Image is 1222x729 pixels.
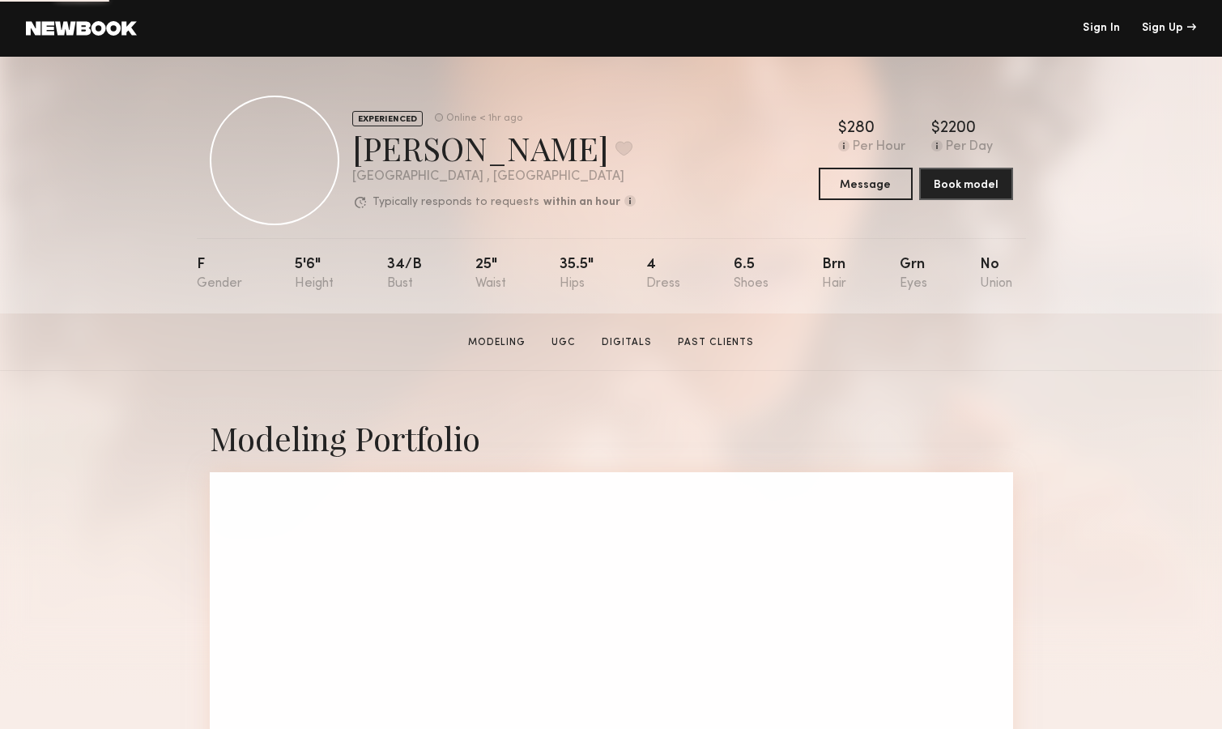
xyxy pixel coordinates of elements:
[734,258,769,291] div: 6.5
[373,197,539,208] p: Typically responds to requests
[838,121,847,137] div: $
[387,258,422,291] div: 34/b
[1142,23,1196,34] div: Sign Up
[545,335,582,350] a: UGC
[822,258,846,291] div: Brn
[352,170,636,184] div: [GEOGRAPHIC_DATA] , [GEOGRAPHIC_DATA]
[295,258,334,291] div: 5'6"
[940,121,976,137] div: 2200
[560,258,594,291] div: 35.5"
[1083,23,1120,34] a: Sign In
[819,168,913,200] button: Message
[352,126,636,169] div: [PERSON_NAME]
[900,258,927,291] div: Grn
[446,113,522,124] div: Online < 1hr ago
[671,335,760,350] a: Past Clients
[197,258,242,291] div: F
[595,335,658,350] a: Digitals
[352,111,423,126] div: EXPERIENCED
[847,121,875,137] div: 280
[462,335,532,350] a: Modeling
[931,121,940,137] div: $
[919,168,1013,200] button: Book model
[853,140,905,155] div: Per Hour
[646,258,680,291] div: 4
[946,140,993,155] div: Per Day
[475,258,506,291] div: 25"
[543,197,620,208] b: within an hour
[980,258,1012,291] div: No
[210,416,1013,459] div: Modeling Portfolio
